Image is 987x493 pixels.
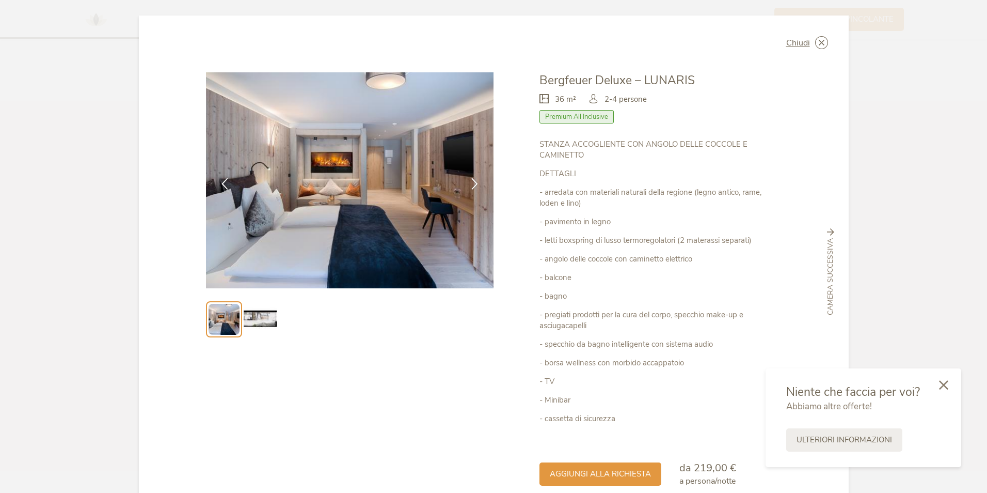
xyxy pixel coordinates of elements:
[786,400,872,412] span: Abbiamo altre offerte!
[209,304,240,335] img: Preview
[539,110,614,124] span: Premium All Inclusive
[550,469,651,480] span: aggiungi alla richiesta
[679,461,736,475] span: da 219,00 €
[539,139,781,161] p: STANZA ACCOGLIENTE CON ANGOLO DELLE COCCOLE E CAMINETTO
[539,235,781,246] p: - letti boxspring di lusso termoregolatori (2 materassi separati)
[206,72,494,288] img: Bergfeuer Deluxe – LUNARIS
[539,187,781,209] p: - arredata con materiali naturali della regione (legno antico, rame, loden e lino)
[539,413,781,424] p: - cassetta di sicurezza
[539,376,781,387] p: - TV
[539,217,781,227] p: - pavimento in legno
[244,303,277,336] img: Preview
[539,395,781,406] p: - Minibar
[604,94,647,105] span: 2-4 persone
[539,254,781,265] p: - angolo delle coccole con caminetto elettrico
[797,435,892,445] span: Ulteriori informazioni
[786,384,920,400] span: Niente che faccia per voi?
[555,94,576,105] span: 36 m²
[786,428,902,452] a: Ulteriori informazioni
[539,291,781,302] p: - bagno
[539,272,781,283] p: - balcone
[539,310,781,331] p: - pregiati prodotti per la cura del corpo, specchio make-up e asciugacapelli
[539,339,781,350] p: - specchio da bagno intelligente con sistema audio
[539,168,781,179] p: DETTAGLI
[539,358,781,368] p: - borsa wellness con morbido accappatoio
[825,238,836,315] span: Camera successiva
